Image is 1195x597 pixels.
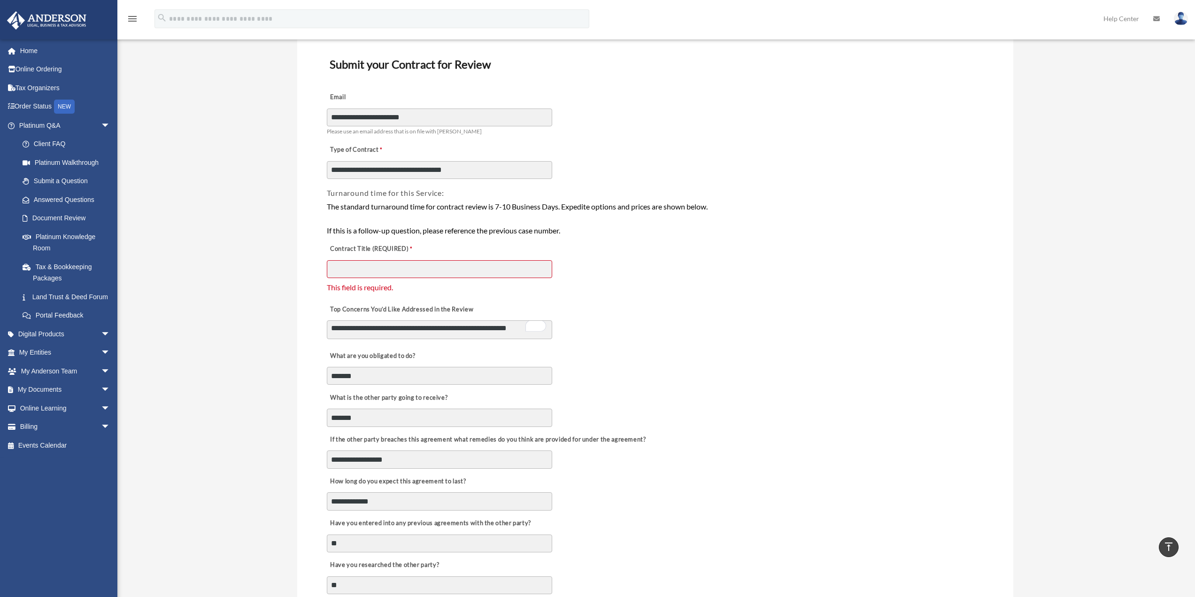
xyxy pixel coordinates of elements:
a: Answered Questions [13,190,124,209]
label: Email [327,91,421,104]
a: Online Ordering [7,60,124,79]
a: Tax & Bookkeeping Packages [13,257,124,287]
a: Platinum Q&Aarrow_drop_down [7,116,124,135]
a: Tax Organizers [7,78,124,97]
span: arrow_drop_down [101,325,120,344]
a: Billingarrow_drop_down [7,418,124,436]
span: arrow_drop_down [101,380,120,400]
a: Platinum Knowledge Room [13,227,124,257]
a: menu [127,16,138,24]
label: What are you obligated to do? [327,349,421,363]
div: The standard turnaround time for contract review is 7-10 Business Days. Expedite options and pric... [327,201,984,237]
label: What is the other party going to receive? [327,391,450,404]
a: Land Trust & Deed Forum [13,287,124,306]
div: NEW [54,100,75,114]
a: Order StatusNEW [7,97,124,116]
a: Home [7,41,124,60]
span: arrow_drop_down [101,362,120,381]
a: Submit a Question [13,172,124,191]
i: search [157,13,167,23]
a: Online Learningarrow_drop_down [7,399,124,418]
span: Please use an email address that is on file with [PERSON_NAME] [327,128,482,135]
label: Have you entered into any previous agreements with the other party? [327,517,534,530]
span: arrow_drop_down [101,116,120,135]
h3: Submit your Contract for Review [326,54,985,74]
img: User Pic [1174,12,1188,25]
i: menu [127,13,138,24]
img: Anderson Advisors Platinum Portal [4,11,89,30]
label: How long do you expect this agreement to last? [327,475,469,488]
label: Type of Contract [327,144,421,157]
a: My Entitiesarrow_drop_down [7,343,124,362]
span: arrow_drop_down [101,343,120,363]
span: Turnaround time for this Service: [327,188,444,197]
a: vertical_align_top [1159,537,1179,557]
label: Contract Title (REQUIRED) [327,243,421,256]
label: If the other party breaches this agreement what remedies do you think are provided for under the ... [327,433,648,446]
span: This field is required. [327,283,393,292]
span: arrow_drop_down [101,418,120,437]
a: Platinum Walkthrough [13,153,124,172]
a: Digital Productsarrow_drop_down [7,325,124,343]
span: arrow_drop_down [101,399,120,418]
textarea: To enrich screen reader interactions, please activate Accessibility in Grammarly extension settings [327,320,552,339]
label: Top Concerns You’d Like Addressed in the Review [327,303,476,316]
a: My Anderson Teamarrow_drop_down [7,362,124,380]
a: Events Calendar [7,436,124,455]
a: Client FAQ [13,135,124,154]
i: vertical_align_top [1163,541,1174,552]
a: Portal Feedback [13,306,124,325]
label: Have you researched the other party? [327,559,442,572]
a: My Documentsarrow_drop_down [7,380,124,399]
a: Document Review [13,209,120,228]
